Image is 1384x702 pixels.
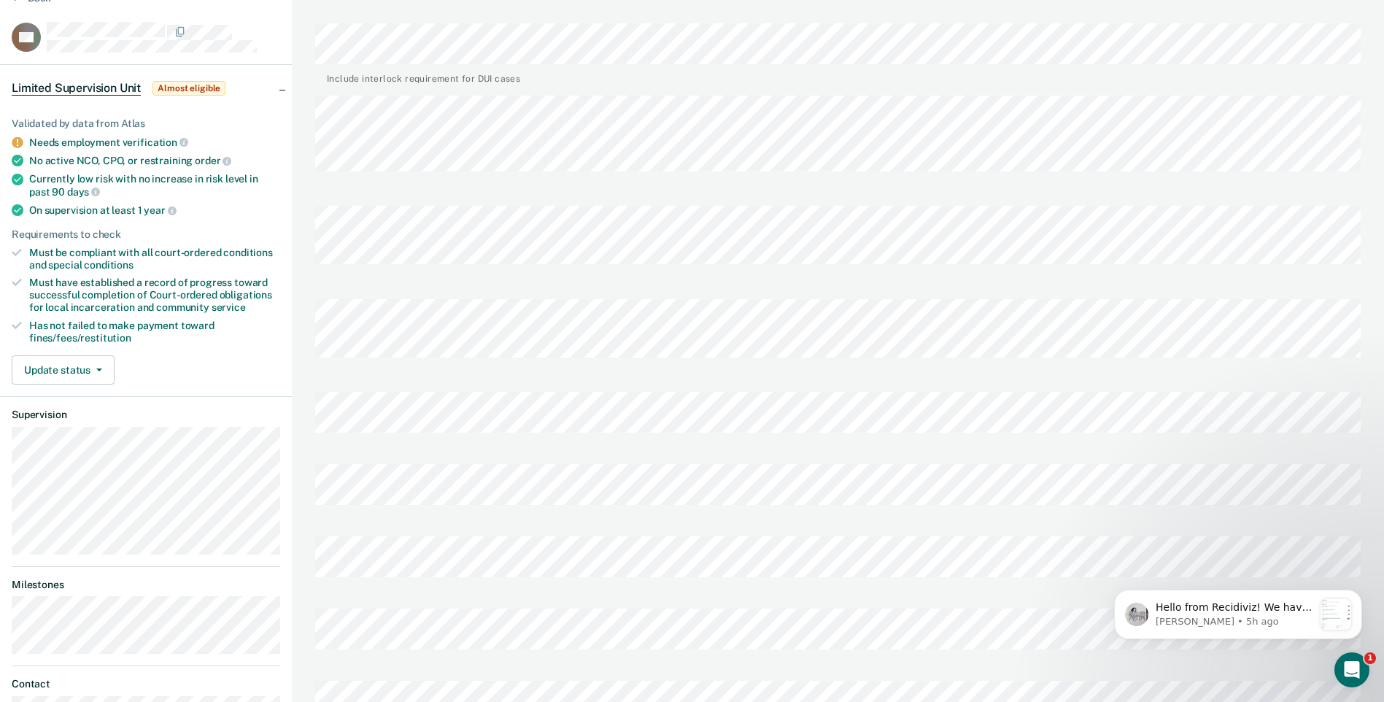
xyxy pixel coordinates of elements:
div: Currently low risk with no increase in risk level in past 90 [29,173,280,198]
div: Validated by data from Atlas [12,117,280,130]
iframe: Intercom live chat [1334,652,1369,687]
div: Must have established a record of progress toward successful completion of Court-ordered obligati... [29,277,280,313]
span: days [67,186,100,198]
dt: Contact [12,678,280,690]
div: Must be compliant with all court-ordered conditions and special conditions [29,247,280,271]
dt: Milestones [12,579,280,591]
div: Has not failed to make payment toward [29,320,280,344]
div: On supervision at least 1 [29,204,280,217]
span: order [195,155,231,166]
span: Limited Supervision Unit [12,81,141,96]
p: Message from Kim, sent 5h ago [63,55,221,68]
span: Almost eligible [152,81,225,96]
span: Hello from Recidiviz! We have some exciting news. Officers will now have their own Overview page ... [63,41,220,517]
span: year [144,204,176,216]
span: service [212,301,246,313]
button: Update status [12,355,115,385]
iframe: Intercom notifications message [1092,560,1384,663]
div: Requirements to check [12,228,280,241]
span: 1 [1364,652,1376,664]
div: Needs employment verification [29,136,280,149]
dt: Supervision [12,409,280,421]
div: Include interlock requirement for DUI cases [327,70,520,84]
span: fines/fees/restitution [29,332,131,344]
div: No active NCO, CPO, or restraining [29,154,280,167]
